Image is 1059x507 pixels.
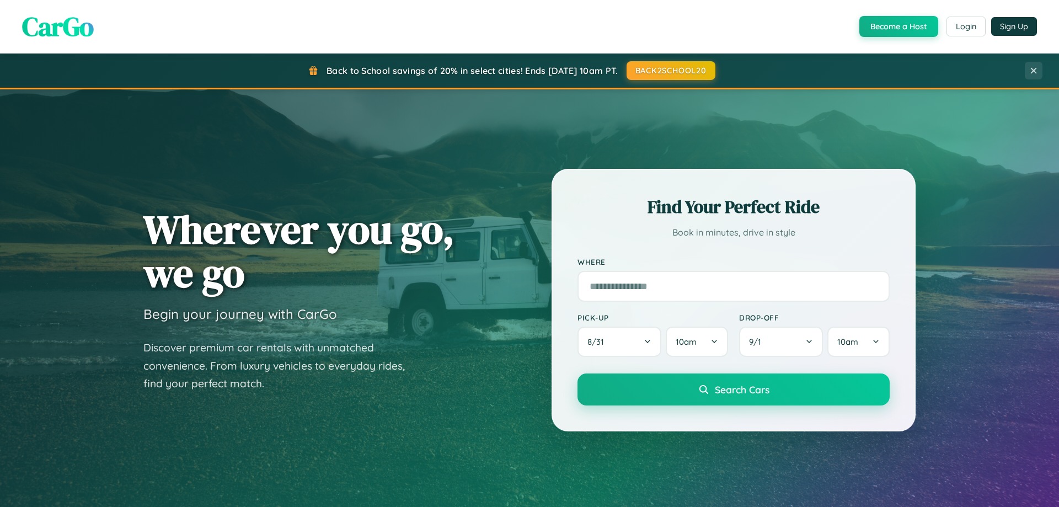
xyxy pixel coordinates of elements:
button: Become a Host [859,16,938,37]
h1: Wherever you go, we go [143,207,454,295]
span: CarGo [22,8,94,45]
span: 10am [676,337,697,347]
h3: Begin your journey with CarGo [143,306,337,322]
button: Sign Up [991,17,1037,36]
p: Book in minutes, drive in style [577,225,890,241]
button: Search Cars [577,373,890,405]
label: Pick-up [577,313,728,322]
button: 10am [827,327,890,357]
span: Search Cars [715,383,769,396]
span: 8 / 31 [587,337,609,347]
button: 10am [666,327,728,357]
button: 9/1 [739,327,823,357]
label: Drop-off [739,313,890,322]
button: 8/31 [577,327,661,357]
label: Where [577,257,890,266]
button: BACK2SCHOOL20 [627,61,715,80]
p: Discover premium car rentals with unmatched convenience. From luxury vehicles to everyday rides, ... [143,339,419,393]
h2: Find Your Perfect Ride [577,195,890,219]
button: Login [946,17,986,36]
span: 10am [837,337,858,347]
span: Back to School savings of 20% in select cities! Ends [DATE] 10am PT. [327,65,618,76]
span: 9 / 1 [749,337,767,347]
